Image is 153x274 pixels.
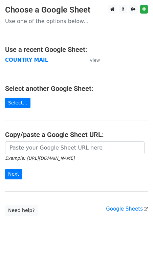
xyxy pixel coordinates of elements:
[5,205,38,216] a: Need help?
[5,131,148,139] h4: Copy/paste a Google Sheet URL:
[5,156,74,161] small: Example: [URL][DOMAIN_NAME]
[5,18,148,25] p: Use one of the options below...
[5,169,22,179] input: Next
[5,57,48,63] a: COUNTRY MAIL
[5,98,30,108] a: Select...
[5,84,148,93] h4: Select another Google Sheet:
[5,141,145,154] input: Paste your Google Sheet URL here
[5,5,148,15] h3: Choose a Google Sheet
[5,45,148,54] h4: Use a recent Google Sheet:
[83,57,100,63] a: View
[106,206,148,212] a: Google Sheets
[90,58,100,63] small: View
